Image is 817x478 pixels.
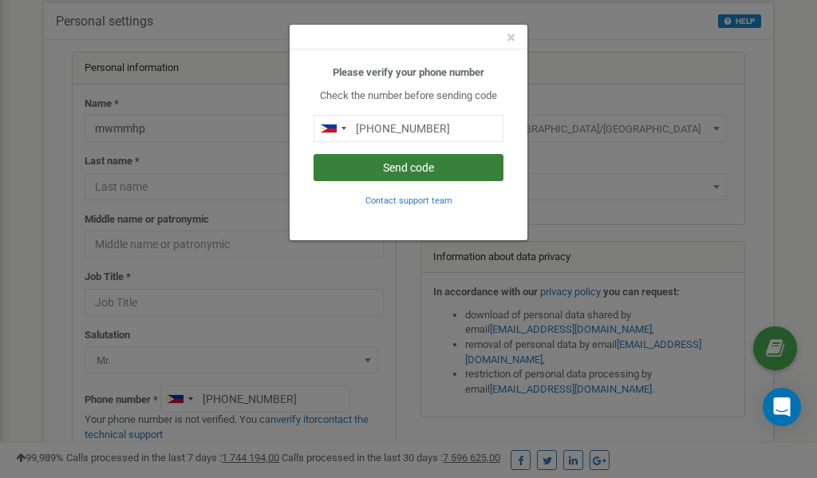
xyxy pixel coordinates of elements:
[314,116,351,141] div: Telephone country code
[314,89,503,104] p: Check the number before sending code
[314,154,503,181] button: Send code
[507,30,515,46] button: Close
[763,388,801,426] div: Open Intercom Messenger
[333,66,484,78] b: Please verify your phone number
[507,28,515,47] span: ×
[365,194,452,206] a: Contact support team
[365,196,452,206] small: Contact support team
[314,115,503,142] input: 0905 123 4567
